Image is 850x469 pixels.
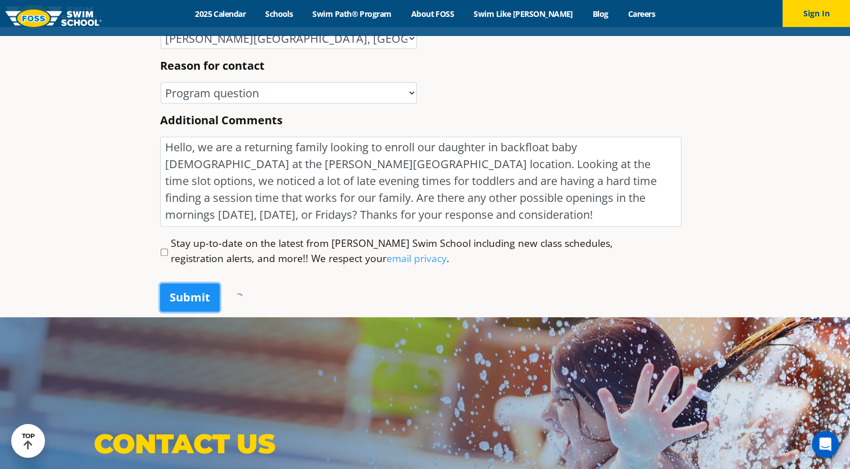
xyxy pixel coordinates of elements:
a: Schools [256,8,303,19]
a: Swim Path® Program [303,8,401,19]
div: TOP [22,432,35,450]
a: Careers [618,8,665,19]
p: Contact Us [94,427,420,461]
a: About FOSS [401,8,464,19]
a: 2025 Calendar [185,8,256,19]
a: Swim Like [PERSON_NAME] [464,8,583,19]
a: email privacy [387,251,447,265]
label: Additional Comments [160,113,283,128]
img: FOSS Swim School Logo [6,10,102,27]
label: Reason for contact [160,58,265,73]
div: Open Intercom Messenger [812,431,839,458]
label: Stay up-to-date on the latest from [PERSON_NAME] Swim School including new class schedules, regis... [171,236,621,265]
input: Submit [160,283,220,312]
a: Blog [583,8,618,19]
